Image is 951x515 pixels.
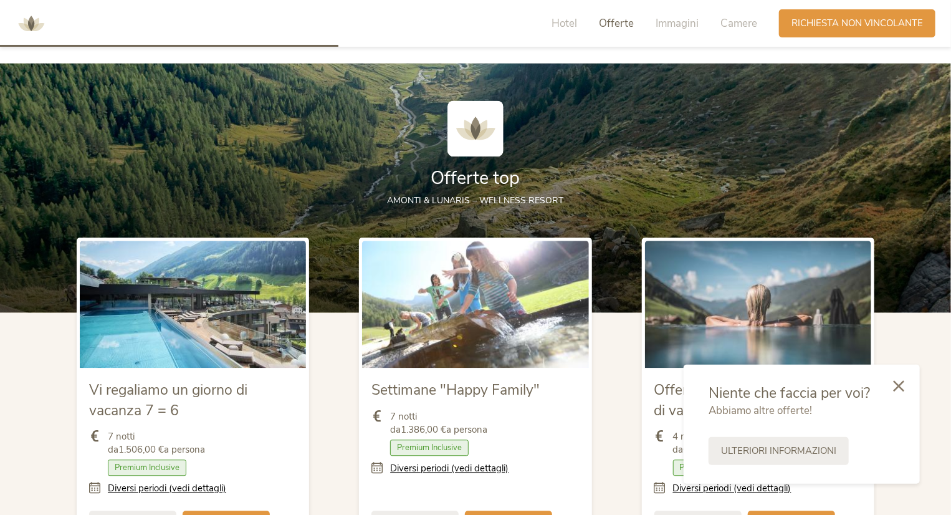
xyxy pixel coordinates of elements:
[431,166,520,190] span: Offerte top
[673,430,763,456] span: 4 notti da a persona
[654,380,854,420] span: Offerte «Vi regaliamo un giorno di vacanza»
[371,380,540,400] span: Settimane "Happy Family"
[709,383,870,403] span: Niente che faccia per voi?
[673,460,752,476] span: Premium Inclusive
[108,430,205,456] span: 7 notti da a persona
[388,195,564,206] span: AMONTI & LUNARIS – wellness resort
[645,241,871,368] img: Offerte «Vi regaliamo un giorno di vacanza»
[709,437,849,465] a: Ulteriori informazioni
[791,17,923,30] span: Richiesta non vincolante
[447,100,504,156] img: AMONTI & LUNARIS Wellnessresort
[89,380,247,420] span: Vi regaliamo un giorno di vacanza 7 = 6
[390,440,469,456] span: Premium Inclusive
[108,460,186,476] span: Premium Inclusive
[108,482,226,495] a: Diversi periodi (vedi dettagli)
[390,462,509,475] a: Diversi periodi (vedi dettagli)
[709,403,812,418] span: Abbiamo altre offerte!
[118,443,164,456] b: 1.506,00 €
[552,16,577,31] span: Hotel
[12,5,50,42] img: AMONTI & LUNARIS Wellnessresort
[720,16,757,31] span: Camere
[656,16,699,31] span: Immagini
[80,241,306,368] img: Vi regaliamo un giorno di vacanza 7 = 6
[673,482,791,495] a: Diversi periodi (vedi dettagli)
[12,19,50,27] a: AMONTI & LUNARIS Wellnessresort
[401,423,446,436] b: 1.386,00 €
[390,410,487,436] span: 7 notti da a persona
[721,445,836,458] span: Ulteriori informazioni
[362,241,588,368] img: Settimane "Happy Family"
[599,16,634,31] span: Offerte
